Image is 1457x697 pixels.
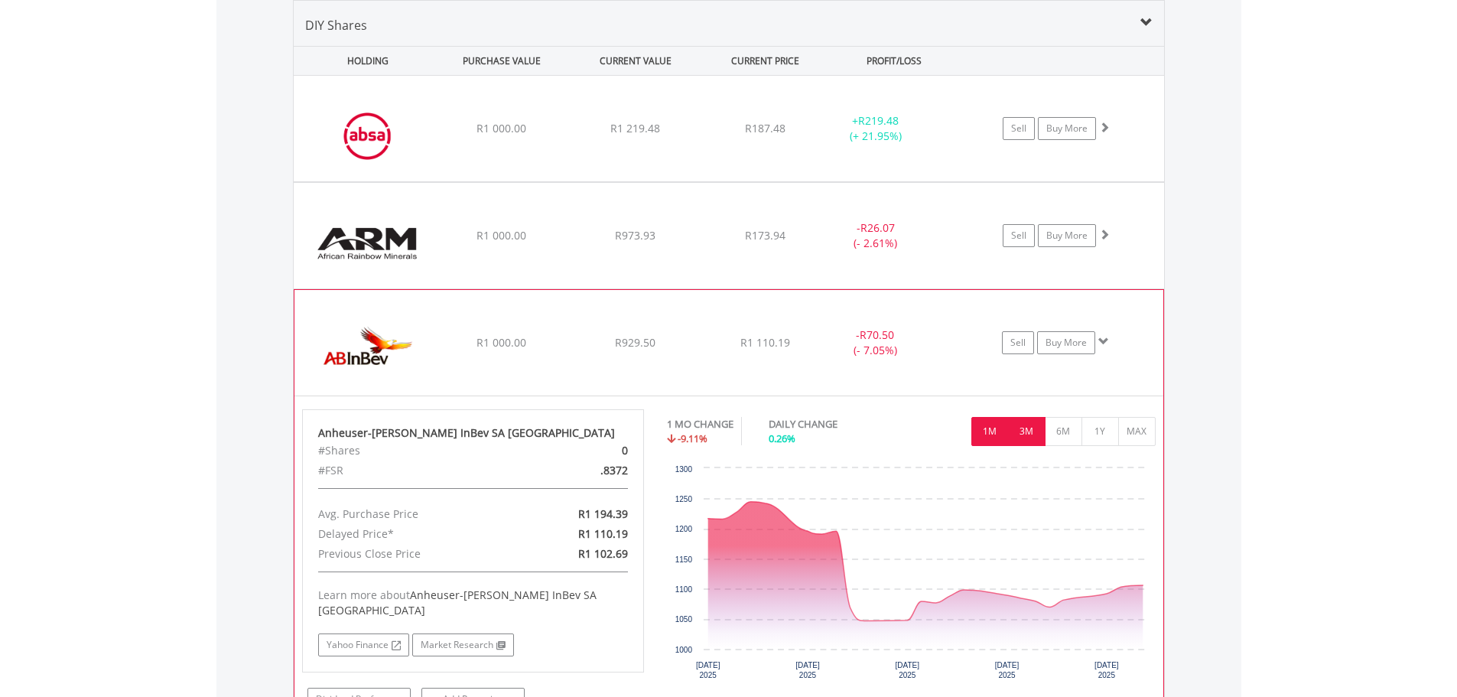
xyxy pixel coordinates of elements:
span: R1 110.19 [740,335,790,350]
div: PURCHASE VALUE [437,47,568,75]
a: Buy More [1038,224,1096,247]
a: Sell [1003,224,1035,247]
text: 1050 [675,615,693,624]
span: R973.93 [615,228,655,243]
div: + (+ 21.95%) [818,113,934,144]
text: 1100 [675,585,693,594]
div: - (- 2.61%) [818,220,934,251]
span: R173.94 [745,228,785,243]
span: DIY Shares [305,17,367,34]
div: CURRENT PRICE [704,47,825,75]
span: R187.48 [745,121,785,135]
button: 1Y [1081,417,1119,446]
div: #FSR [307,461,528,480]
span: R1 000.00 [476,335,526,350]
div: .8372 [528,461,639,480]
a: Yahoo Finance [318,633,409,656]
a: Buy More [1038,117,1096,140]
button: 6M [1045,417,1082,446]
img: EQU.ZA.ABG.png [301,95,433,178]
button: 3M [1008,417,1046,446]
text: [DATE] 2025 [696,661,720,679]
div: - (- 7.05%) [818,327,932,358]
span: -9.11% [678,432,707,445]
a: Sell [1003,117,1035,140]
button: 1M [971,417,1009,446]
text: 1250 [675,495,693,503]
button: MAX [1118,417,1156,446]
div: DAILY CHANGE [769,417,891,432]
div: Avg. Purchase Price [307,504,528,524]
text: [DATE] 2025 [995,661,1020,679]
text: 1150 [675,555,693,564]
span: R1 102.69 [578,546,628,561]
div: Chart. Highcharts interactive chart. [667,461,1156,690]
span: R26.07 [860,220,895,235]
text: 1200 [675,525,693,533]
a: Buy More [1037,331,1095,354]
div: Learn more about [318,588,629,618]
span: R1 194.39 [578,506,628,521]
svg: Interactive chart [667,461,1155,690]
span: R1 219.48 [610,121,660,135]
div: 1 MO CHANGE [667,417,733,432]
text: 1300 [675,465,693,474]
a: Market Research [412,633,514,656]
div: Previous Close Price [307,544,528,564]
span: R219.48 [858,113,899,128]
img: EQU.ZA.ARI.png [301,202,433,285]
text: [DATE] 2025 [795,661,820,679]
div: HOLDING [294,47,434,75]
span: R70.50 [860,327,894,342]
span: R929.50 [615,335,655,350]
div: PROFIT/LOSS [829,47,960,75]
span: Anheuser-[PERSON_NAME] InBev SA [GEOGRAPHIC_DATA] [318,588,597,617]
a: Sell [1002,331,1034,354]
div: Anheuser-[PERSON_NAME] InBev SA [GEOGRAPHIC_DATA] [318,425,629,441]
div: #Shares [307,441,528,461]
div: Delayed Price* [307,524,528,544]
span: R1 000.00 [476,228,526,243]
div: CURRENT VALUE [571,47,701,75]
div: 0 [528,441,639,461]
span: 0.26% [769,432,795,445]
span: R1 000.00 [476,121,526,135]
text: 1000 [675,646,693,654]
text: [DATE] 2025 [1094,661,1119,679]
span: R1 110.19 [578,526,628,541]
text: [DATE] 2025 [896,661,920,679]
img: EQU.ZA.ANH.png [302,309,434,392]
